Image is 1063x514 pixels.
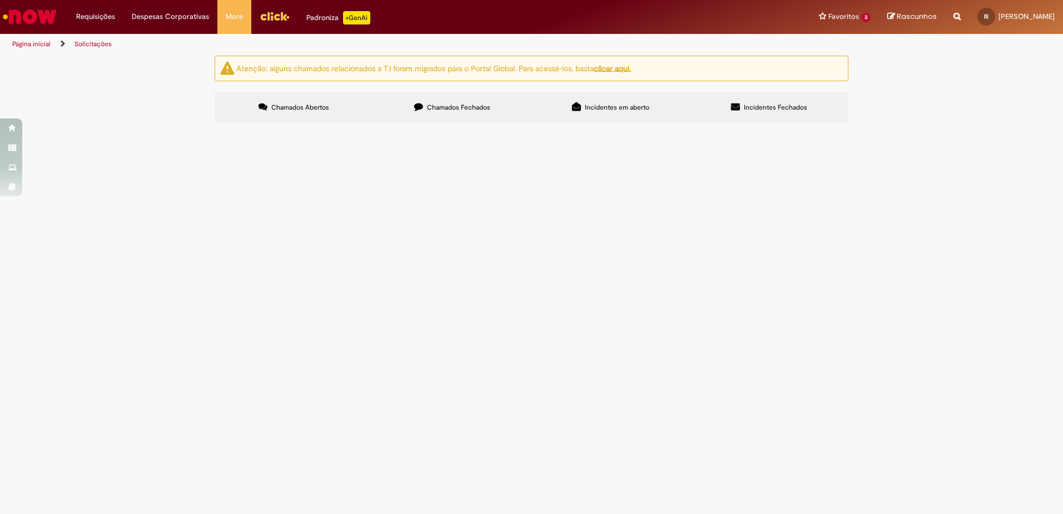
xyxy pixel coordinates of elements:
div: Padroniza [306,11,370,24]
span: Favoritos [828,11,859,22]
span: IS [984,13,989,20]
span: Chamados Abertos [271,103,329,112]
span: Requisições [76,11,115,22]
ng-bind-html: Atenção: alguns chamados relacionados a T.I foram migrados para o Portal Global. Para acessá-los,... [236,63,631,73]
span: Rascunhos [897,11,937,22]
ul: Trilhas de página [8,34,701,55]
p: +GenAi [343,11,370,24]
a: Rascunhos [887,12,937,22]
span: Incidentes Fechados [744,103,807,112]
span: Chamados Fechados [427,103,490,112]
span: Despesas Corporativas [132,11,209,22]
a: clicar aqui. [594,63,631,73]
img: click_logo_yellow_360x200.png [260,8,290,24]
span: 3 [861,13,871,22]
a: Solicitações [74,39,112,48]
img: ServiceNow [1,6,58,28]
a: Página inicial [12,39,51,48]
span: Incidentes em aberto [585,103,649,112]
span: More [226,11,243,22]
span: [PERSON_NAME] [999,12,1055,21]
